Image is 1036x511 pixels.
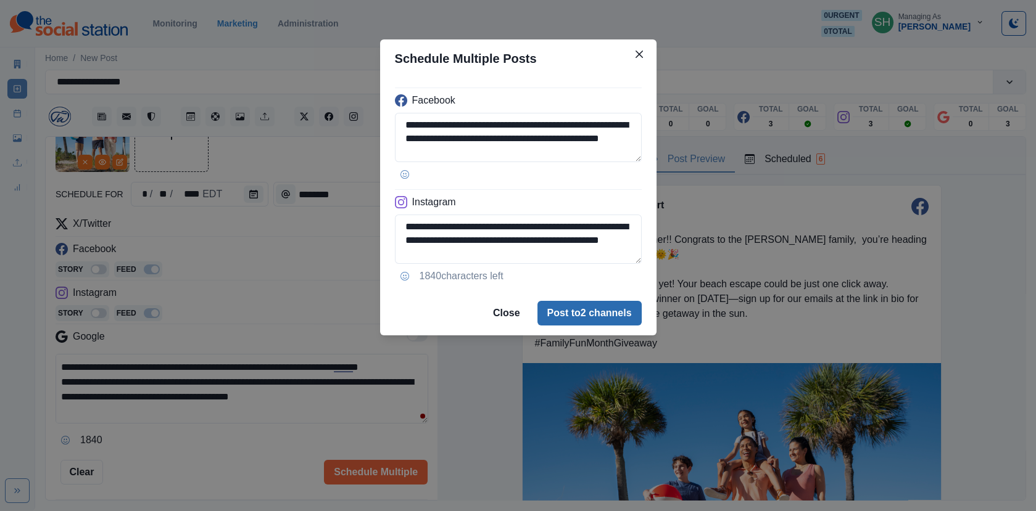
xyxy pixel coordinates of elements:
[483,301,530,325] button: Close
[537,301,642,325] button: Post to2 channels
[412,195,456,210] p: Instagram
[395,165,415,184] button: Opens Emoji Picker
[380,39,657,78] header: Schedule Multiple Posts
[395,266,415,286] button: Opens Emoji Picker
[412,93,455,108] p: Facebook
[420,269,503,284] p: 1840 characters left
[629,44,649,64] button: Close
